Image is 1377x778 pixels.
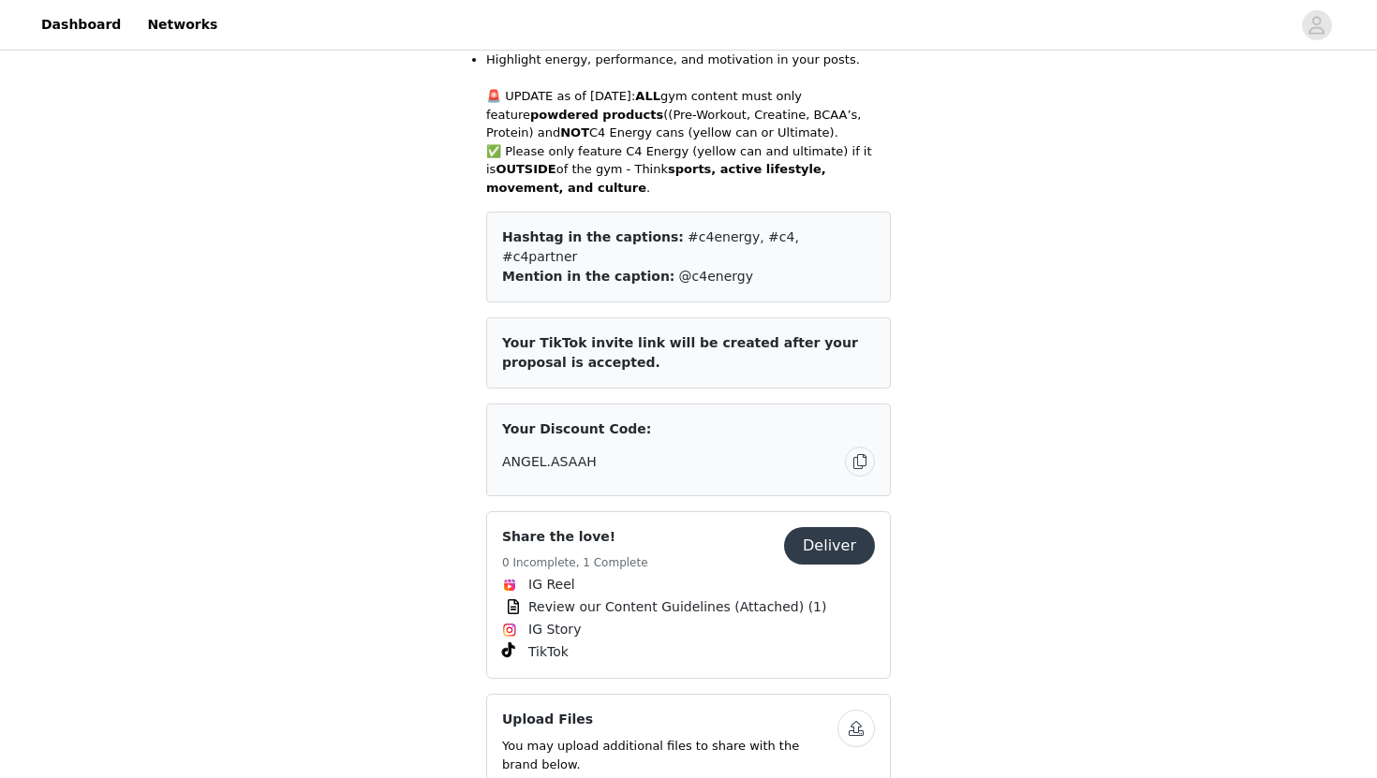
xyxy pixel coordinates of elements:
[486,162,826,195] strong: sports, active lifestyle, movement, and culture
[486,51,891,69] li: Highlight energy, performance, and motivation in your posts.
[1308,10,1325,40] div: avatar
[784,527,875,565] button: Deliver
[528,620,581,639] span: IG Story
[530,108,663,122] strong: powdered products
[679,269,753,284] span: @c4energy
[502,419,651,439] span: Your Discount Code:
[528,575,575,595] span: IG Reel
[496,162,555,176] strong: OUTSIDE
[635,89,660,103] strong: ALL
[502,335,858,370] span: Your TikTok invite link will be created after your proposal is accepted.
[528,597,826,617] span: Review our Content Guidelines (Attached) (1)
[502,623,517,638] img: Instagram Icon
[502,269,674,284] span: Mention in the caption:
[528,642,569,662] span: TikTok
[502,229,684,244] span: Hashtag in the captions:
[502,527,648,547] h4: Share the love!
[502,578,517,593] img: Instagram Reels Icon
[486,511,891,679] div: Share the love!
[30,4,132,46] a: Dashboard
[502,452,597,472] span: ANGEL.ASAAH
[560,125,589,139] strong: NOT
[136,4,229,46] a: Networks
[502,737,837,773] p: You may upload additional files to share with the brand below.
[486,87,891,142] p: 🚨 UPDATE as of [DATE]: gym content must only feature ((Pre-Workout, Creatine, BCAA’s, Protein) an...
[502,554,648,571] h5: 0 Incomplete, 1 Complete
[502,710,837,729] h4: Upload Files
[486,142,891,198] p: ✅ Please only feature C4 Energy (yellow can and ultimate) if it is of the gym - Think .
